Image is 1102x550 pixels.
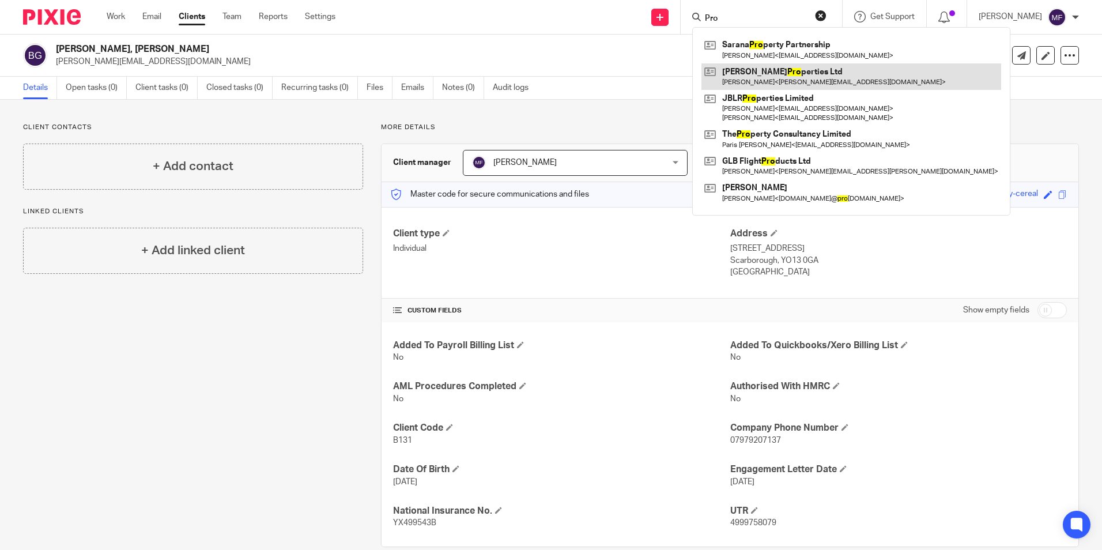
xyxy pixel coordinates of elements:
[393,353,403,361] span: No
[401,77,433,99] a: Emails
[730,464,1067,476] h4: Engagement Letter Date
[704,14,807,24] input: Search
[730,353,741,361] span: No
[472,156,486,169] img: svg%3E
[206,77,273,99] a: Closed tasks (0)
[153,157,233,175] h4: + Add contact
[23,43,47,67] img: svg%3E
[23,9,81,25] img: Pixie
[23,77,57,99] a: Details
[963,304,1029,316] label: Show empty fields
[367,77,393,99] a: Files
[730,395,741,403] span: No
[179,11,205,22] a: Clients
[493,159,557,167] span: [PERSON_NAME]
[393,519,436,527] span: YX499543B
[393,243,730,254] p: Individual
[259,11,288,22] a: Reports
[23,207,363,216] p: Linked clients
[393,478,417,486] span: [DATE]
[393,395,403,403] span: No
[393,306,730,315] h4: CUSTOM FIELDS
[730,243,1067,254] p: [STREET_ADDRESS]
[135,77,198,99] a: Client tasks (0)
[730,255,1067,266] p: Scarborough, YO13 0GA
[56,43,749,55] h2: [PERSON_NAME], [PERSON_NAME]
[493,77,537,99] a: Audit logs
[393,340,730,352] h4: Added To Payroll Billing List
[23,123,363,132] p: Client contacts
[730,519,776,527] span: 4999758079
[730,228,1067,240] h4: Address
[393,381,730,393] h4: AML Procedures Completed
[390,189,589,200] p: Master code for secure communications and files
[393,464,730,476] h4: Date Of Birth
[305,11,335,22] a: Settings
[730,422,1067,434] h4: Company Phone Number
[393,228,730,240] h4: Client type
[107,11,125,22] a: Work
[142,11,161,22] a: Email
[281,77,358,99] a: Recurring tasks (0)
[979,11,1042,22] p: [PERSON_NAME]
[815,10,826,21] button: Clear
[730,381,1067,393] h4: Authorised With HMRC
[381,123,1079,132] p: More details
[393,505,730,517] h4: National Insurance No.
[730,478,754,486] span: [DATE]
[222,11,241,22] a: Team
[730,505,1067,517] h4: UTR
[730,436,781,444] span: 07979207137
[730,266,1067,278] p: [GEOGRAPHIC_DATA]
[870,13,915,21] span: Get Support
[141,242,245,259] h4: + Add linked client
[393,422,730,434] h4: Client Code
[66,77,127,99] a: Open tasks (0)
[393,157,451,168] h3: Client manager
[56,56,922,67] p: [PERSON_NAME][EMAIL_ADDRESS][DOMAIN_NAME]
[730,340,1067,352] h4: Added To Quickbooks/Xero Billing List
[442,77,484,99] a: Notes (0)
[393,436,412,444] span: B131
[1048,8,1066,27] img: svg%3E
